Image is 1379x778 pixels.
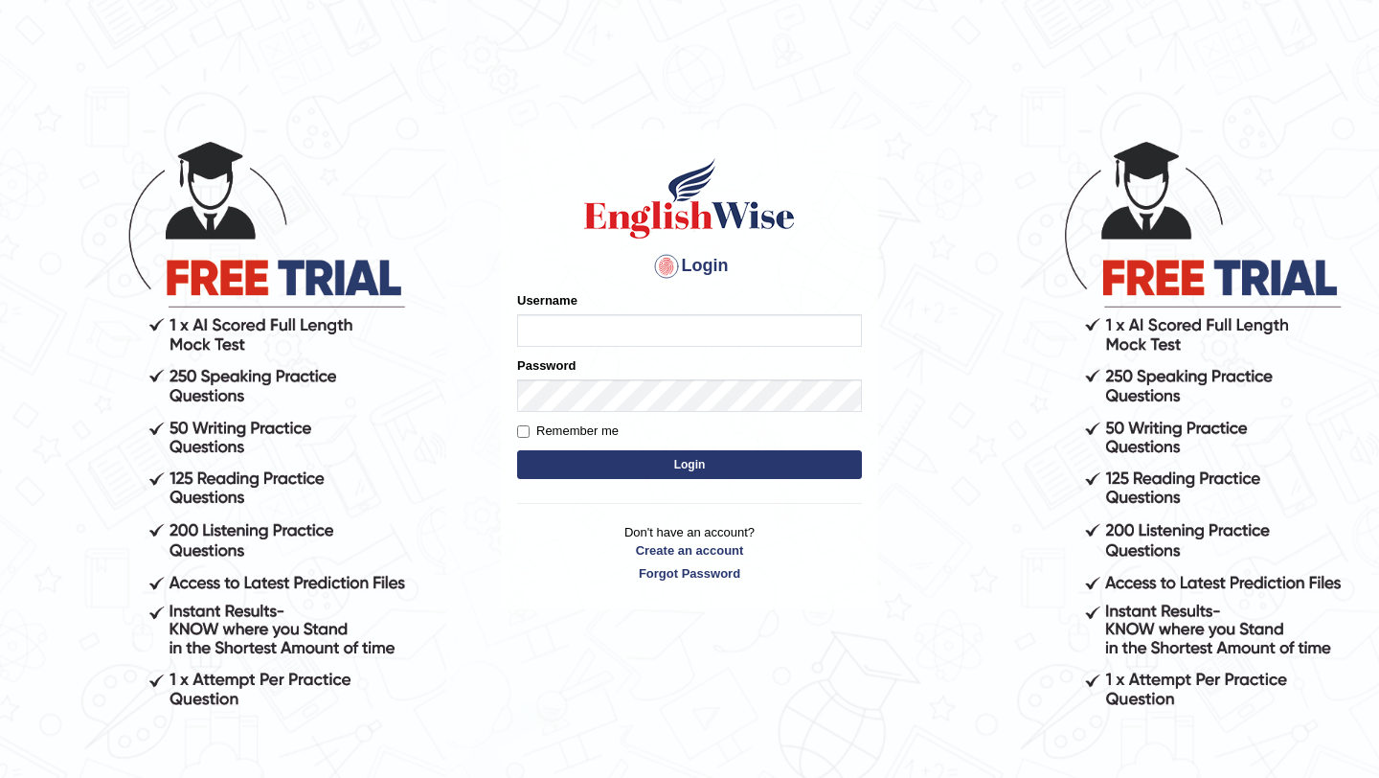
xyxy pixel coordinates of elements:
[517,356,576,375] label: Password
[517,541,862,560] a: Create an account
[517,425,530,438] input: Remember me
[517,450,862,479] button: Login
[517,251,862,282] h4: Login
[517,291,577,309] label: Username
[517,523,862,583] p: Don't have an account?
[580,155,799,241] img: Logo of English Wise sign in for intelligent practice with AI
[517,422,619,441] label: Remember me
[517,564,862,583] a: Forgot Password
